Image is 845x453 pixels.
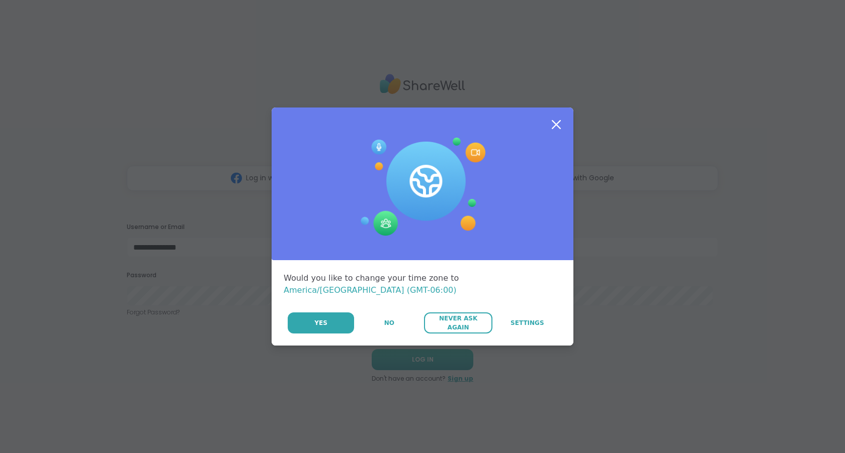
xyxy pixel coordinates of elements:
img: Session Experience [360,138,485,236]
a: Settings [493,312,561,333]
span: Never Ask Again [429,314,487,332]
div: Would you like to change your time zone to [284,272,561,296]
button: No [355,312,423,333]
button: Never Ask Again [424,312,492,333]
span: No [384,318,394,327]
span: Yes [314,318,327,327]
button: Yes [288,312,354,333]
span: America/[GEOGRAPHIC_DATA] (GMT-06:00) [284,285,457,295]
span: Settings [511,318,544,327]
